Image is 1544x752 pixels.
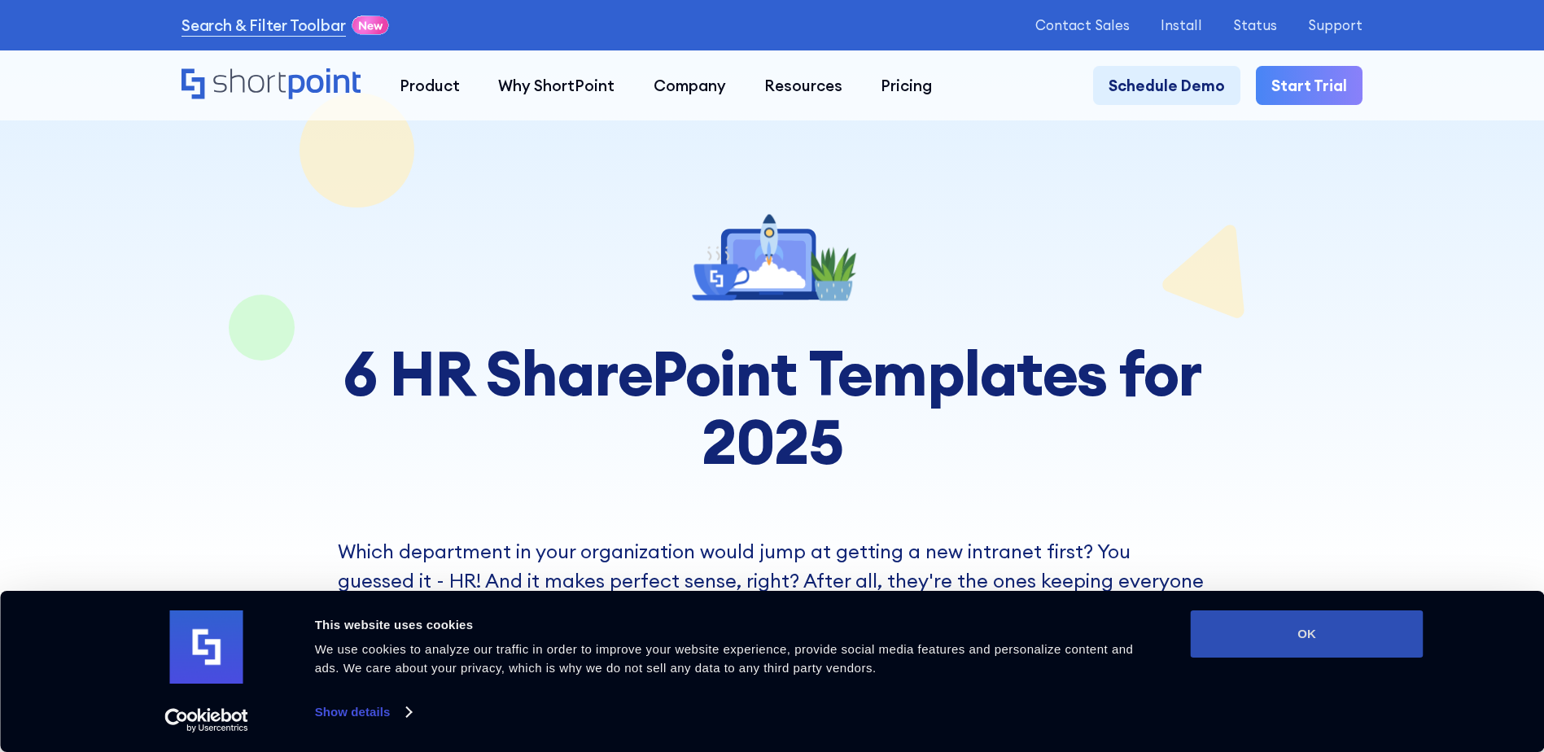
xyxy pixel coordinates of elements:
div: Company [654,74,726,97]
a: Search & Filter Toolbar [182,14,346,37]
div: This website uses cookies [315,615,1154,635]
div: Pricing [881,74,932,97]
a: Contact Sales [1035,17,1130,33]
a: Resources [745,66,861,104]
a: Support [1308,17,1362,33]
a: Schedule Demo [1093,66,1240,104]
a: Pricing [862,66,951,104]
a: Company [634,66,745,104]
button: OK [1191,610,1424,658]
a: Usercentrics Cookiebot - opens in a new window [135,708,278,732]
a: Status [1233,17,1277,33]
a: Home [182,68,361,102]
span: We use cookies to analyze our traffic in order to improve your website experience, provide social... [315,642,1134,675]
p: Which department in your organization would jump at getting a new intranet first? You guessed it ... [338,537,1206,682]
div: Why ShortPoint [498,74,615,97]
a: Why ShortPoint [479,66,634,104]
div: Resources [764,74,842,97]
div: Product [400,74,460,97]
a: Install [1161,17,1202,33]
a: Start Trial [1256,66,1362,104]
a: Product [380,66,479,104]
strong: 6 HR SharePoint Templates for 2025 [343,334,1202,479]
img: logo [170,610,243,684]
a: Show details [315,700,411,724]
